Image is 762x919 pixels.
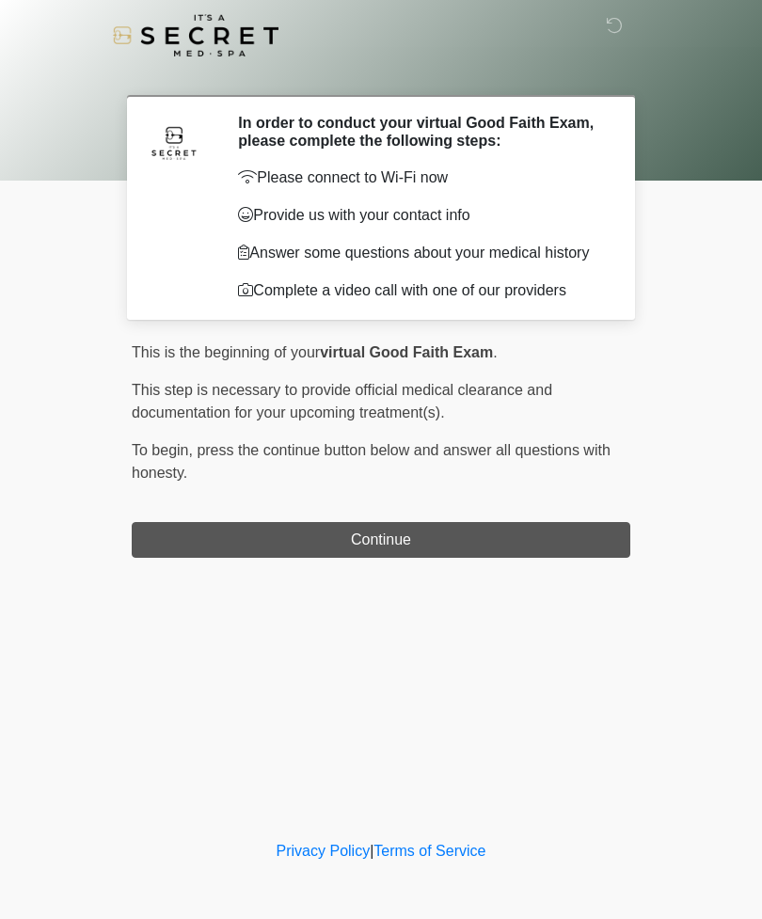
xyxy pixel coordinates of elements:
[238,279,602,302] p: Complete a video call with one of our providers
[238,204,602,227] p: Provide us with your contact info
[373,843,485,859] a: Terms of Service
[370,843,373,859] a: |
[132,382,552,420] span: This step is necessary to provide official medical clearance and documentation for your upcoming ...
[132,522,630,558] button: Continue
[113,14,278,56] img: It's A Secret Med Spa Logo
[320,344,493,360] strong: virtual Good Faith Exam
[238,242,602,264] p: Answer some questions about your medical history
[132,344,320,360] span: This is the beginning of your
[277,843,371,859] a: Privacy Policy
[118,68,644,95] h1: ‎ ‎
[146,114,202,170] img: Agent Avatar
[493,344,497,360] span: .
[238,166,602,189] p: Please connect to Wi-Fi now
[132,442,197,458] span: To begin,
[132,442,611,481] span: press the continue button below and answer all questions with honesty.
[238,114,602,150] h2: In order to conduct your virtual Good Faith Exam, please complete the following steps:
